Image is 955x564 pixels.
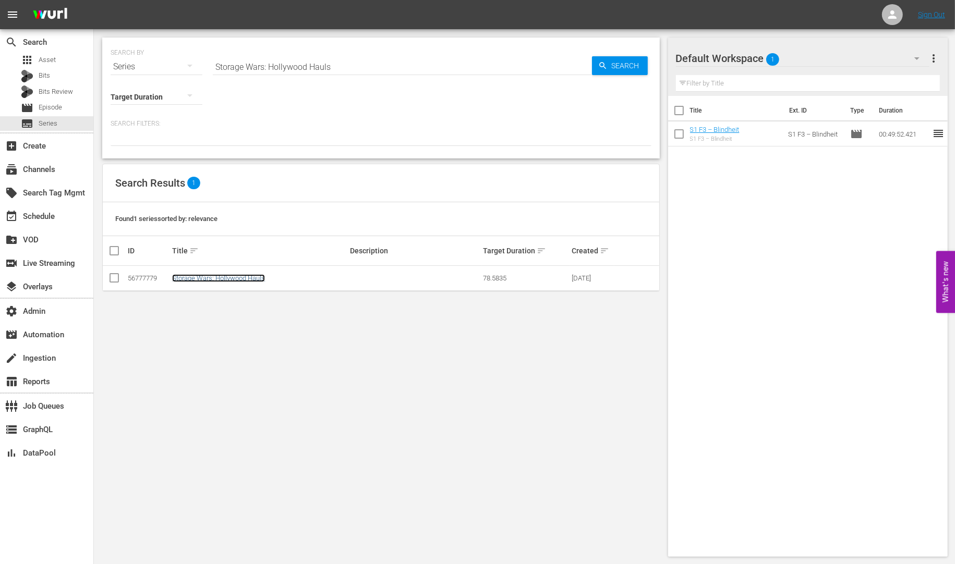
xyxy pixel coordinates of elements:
th: Type [844,96,873,125]
span: Found 1 series sorted by: relevance [115,215,217,223]
span: Overlays [5,280,18,293]
span: Asset [39,55,56,65]
div: Default Workspace [676,44,930,73]
span: Bits [39,70,50,81]
span: more_vert [927,52,940,65]
div: Bits [21,70,33,82]
span: menu [6,8,19,21]
div: Description [350,247,480,255]
span: Search [608,56,648,75]
div: Title [172,244,347,257]
span: GraphQL [5,423,18,436]
button: Search [592,56,648,75]
th: Title [690,96,783,125]
span: reorder [932,127,945,140]
span: 1 [766,48,779,70]
div: 78.5835 [483,274,569,282]
span: sort [189,246,199,255]
span: 1 [187,177,200,189]
td: S1 F3 – Blindheit [784,121,847,146]
span: Search [5,36,18,48]
span: VOD [5,234,18,246]
span: sort [600,246,609,255]
div: S1 F3 – Blindheit [690,136,740,142]
span: Series [39,118,57,129]
div: 56777779 [128,274,169,282]
a: Sign Out [918,10,945,19]
th: Ext. ID [783,96,844,125]
button: Open Feedback Widget [936,251,955,313]
span: Asset [21,54,33,66]
div: Target Duration [483,244,569,257]
span: Schedule [5,210,18,223]
span: Admin [5,305,18,317]
span: Search Tag Mgmt [5,187,18,199]
div: Bits Review [21,85,33,98]
p: Search Filters: [111,119,651,128]
div: ID [128,247,169,255]
div: [DATE] [572,274,613,282]
span: Series [21,117,33,130]
img: ans4CAIJ8jUAAAAAAAAAAAAAAAAAAAAAAAAgQb4GAAAAAAAAAAAAAAAAAAAAAAAAJMjXAAAAAAAAAAAAAAAAAAAAAAAAgAT5G... [25,3,75,27]
span: Ingestion [5,352,18,364]
a: Storage Wars: Hollywood Hauls [172,274,265,282]
span: Reports [5,375,18,388]
span: Live Streaming [5,257,18,269]
th: Duration [873,96,935,125]
span: Job Queues [5,400,18,412]
span: Search Results [115,177,185,189]
a: S1 F3 – Blindheit [690,126,740,133]
button: more_vert [927,46,940,71]
span: Channels [5,163,18,176]
span: sort [537,246,546,255]
div: Series [111,52,202,81]
span: Episode [21,102,33,114]
span: Episode [850,128,863,140]
span: DataPool [5,447,18,459]
span: Automation [5,328,18,341]
td: 00:49:52.421 [875,121,932,146]
div: Created [572,244,613,257]
span: Bits Review [39,87,73,97]
span: Create [5,140,18,152]
span: Episode [39,102,62,113]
